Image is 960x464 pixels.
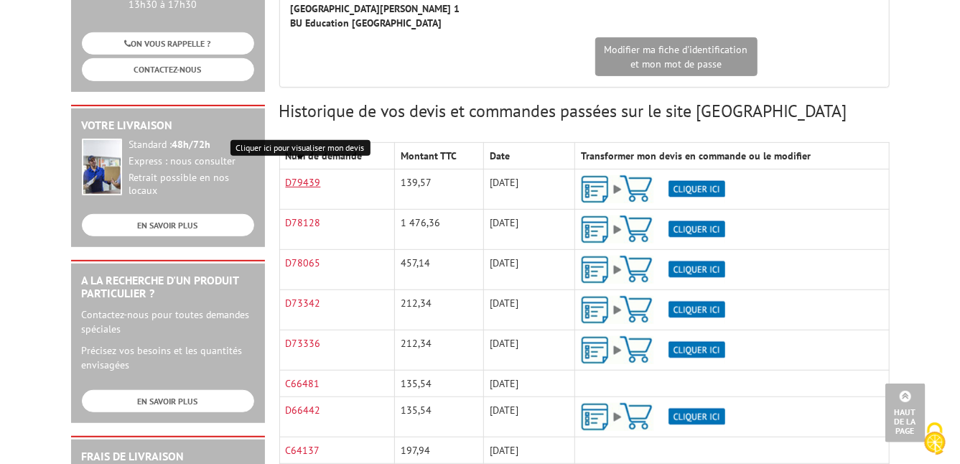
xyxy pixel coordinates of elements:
div: Cliquer ici pour visualiser mon devis [230,140,371,157]
td: 212,34 [395,290,483,330]
a: C64137 [286,444,320,457]
div: Express : nous consulter [129,155,254,168]
td: 457,14 [395,250,483,290]
td: 197,94 [395,437,483,464]
td: [DATE] [483,250,574,290]
a: D79439 [286,176,321,189]
h2: Votre livraison [82,119,254,132]
td: 135,54 [395,371,483,397]
a: ON VOUS RAPPELLE ? [82,32,254,55]
img: ajout-vers-panier.png [581,403,725,431]
img: ajout-vers-panier.png [581,175,725,203]
a: EN SAVOIR PLUS [82,390,254,412]
h2: Frais de Livraison [82,450,254,463]
td: 139,57 [395,170,483,210]
a: EN SAVOIR PLUS [82,214,254,236]
img: ajout-vers-panier.png [581,336,725,364]
img: Cookies (fenêtre modale) [917,421,953,457]
a: CONTACTEZ-NOUS [82,58,254,80]
td: [DATE] [483,170,574,210]
p: Contactez-nous pour toutes demandes spéciales [82,307,254,336]
strong: [GEOGRAPHIC_DATA][PERSON_NAME] 1 BU Education [GEOGRAPHIC_DATA] [291,2,460,29]
a: D73336 [286,337,321,350]
td: [DATE] [483,397,574,437]
td: [DATE] [483,437,574,464]
td: 135,54 [395,397,483,437]
a: C66481 [286,377,320,390]
div: Retrait possible en nos locaux [129,172,254,198]
td: 212,34 [395,330,483,371]
a: Haut de la page [885,384,926,442]
div: Standard : [129,139,254,152]
a: D78065 [286,256,321,269]
img: ajout-vers-panier.png [581,296,725,324]
h2: A la recherche d'un produit particulier ? [82,274,254,300]
button: Cookies (fenêtre modale) [910,415,960,464]
p: Précisez vos besoins et les quantités envisagées [82,343,254,372]
td: [DATE] [483,330,574,371]
h3: Historique de vos devis et commandes passées sur le site [GEOGRAPHIC_DATA] [279,102,890,121]
img: ajout-vers-panier.png [581,215,725,243]
a: Modifier ma fiche d'identificationet mon mot de passe [595,37,758,76]
img: ajout-vers-panier.png [581,256,725,284]
a: D73342 [286,297,321,310]
th: Transformer mon devis en commande ou le modifier [575,143,889,170]
strong: 48h/72h [172,138,211,151]
td: [DATE] [483,210,574,250]
a: D66442 [286,404,321,417]
td: [DATE] [483,290,574,330]
a: D78128 [286,216,321,229]
th: Date [483,143,574,170]
img: widget-livraison.jpg [82,139,122,195]
td: [DATE] [483,371,574,397]
th: Montant TTC [395,143,483,170]
td: 1 476,36 [395,210,483,250]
